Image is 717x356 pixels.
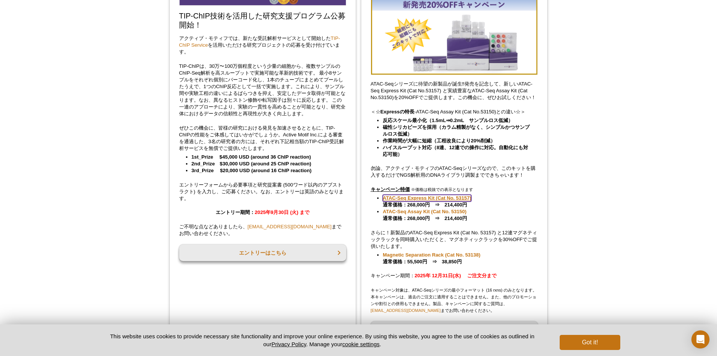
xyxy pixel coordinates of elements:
[371,308,441,313] a: [EMAIL_ADDRESS][DOMAIN_NAME]
[179,35,346,55] p: アクティブ・モティフでは、新たな受託解析サービスとして開始した を活用いただける研究プロジェクトの応募を受け付けています。
[371,165,538,179] p: 勿論、アクティブ・モティフのATAC-Seqシリーズなので、このキットを購入するだけでNGS解析用のDNAライブラリ調製までできちゃいます！
[271,341,306,347] a: Privacy Policy
[383,208,466,215] a: ATAC-Seq Assay Kit (Cat No. 53150)
[383,252,480,258] a: Magnetic Separation Rack (Cat No. 53138)
[216,209,309,215] strong: エントリー期間：
[255,209,309,215] span: 2025年9月30日 (火) まで
[371,229,538,250] p: さらに！新製品のATAC-Seq Express Kit (Cat No. 53157) と12連マグネティックラックを同時購入いただくと、マグネティックラックを30%OFFでご提供いたします。
[371,272,538,279] p: キャンペーン期間：
[179,63,346,117] p: TIP-ChIPは、30万〜100万個程度という少量の細胞から、複数サンプルのChIP-Seq解析を高スループットで実施可能な革新的技術です。 最小8サンプルをそれぞれ個別にバーコード化し、1本...
[179,11,346,29] h2: TIP-ChIP技術を活用した研究支援プログラム公募開始！
[383,209,467,221] strong: 通常価格：268,000円 ⇒ 214,400円
[179,223,346,237] p: ご不明な点などありましたら、 までお問い合わせください。
[383,124,530,137] strong: 磁性シリカビーズを採用（カラム精製がなく、シンプルかつサンプルロス低減）
[192,161,311,167] strong: 2nd_Prize $30,000 USD (around 25 ChIP reaction)
[371,81,538,101] p: ATAC-Seqシリーズに待望の新製品が誕生‼発売を記念して、新しいATAC-Seq Express Kit (Cat No.53157) と実績豊富なATAC-Seq Assay Kit (C...
[179,244,346,261] a: エントリーはこちら
[371,321,538,338] a: ATAC-Seq シリーズ
[383,195,471,202] a: ATAC-Seq Express Kit (Cat No. 53157)
[179,125,346,152] p: ぜひこの機会に、皆様の研究における発見を加速させるとともに、TIP-ChIPの性能をご体感してはいかがでしょうか。Active Motif Inc.による審査を通過した、3名の研究者の方には、そ...
[97,332,548,348] p: This website uses cookies to provide necessary site functionality and improve your online experie...
[383,138,495,144] strong: 作業時間が大幅に短縮（工程改良により20%削減）
[371,186,410,192] u: キャンペーン特価
[383,145,528,157] strong: ハイスループット対応（8連、12連での操作に対応。自動化にも対応可能）
[381,109,414,115] strong: Expressの特長
[192,168,312,173] strong: 3rd_Prize $20,000 USD (around 16 ChIP reaction)
[383,118,513,123] strong: 反応スケール最小化（1.5mL⇒0.2mL サンプルロス低減）
[179,182,346,202] p: エントリーフォームから必要事項と研究提案書 (500ワード以内のアブストラクト) を入力し、ご応募ください。なお、エントリーは英語のみとなります。
[411,187,473,192] span: ※価格は税抜での表示となります
[383,252,480,264] strong: 通常価格：55,500円 ⇒ 38,850円
[192,154,311,160] strong: 1st_Prize $45,000 USD (around 36 ChIP reaction)
[415,273,497,278] strong: 2025年 12月31日(水) ご注文分まで
[248,224,332,229] a: [EMAIL_ADDRESS][DOMAIN_NAME]
[383,195,471,208] strong: 通常価格：268,000円 ⇒ 214,400円
[371,288,537,313] span: キャンペーン対象は、ATAC-Seqシリーズの最小フォーマット (16 rxns) のみとなります。 本キャンペーンは、過去のご注文に適用することはできません。また、他のプロモーションや割引との...
[560,335,620,350] button: Got it!
[342,341,379,347] button: cookie settings
[371,108,538,115] p: ＜☆ -ATAC-Seq Assay Kit (Cat No.53150)との違い☆＞
[691,330,709,348] div: Open Intercom Messenger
